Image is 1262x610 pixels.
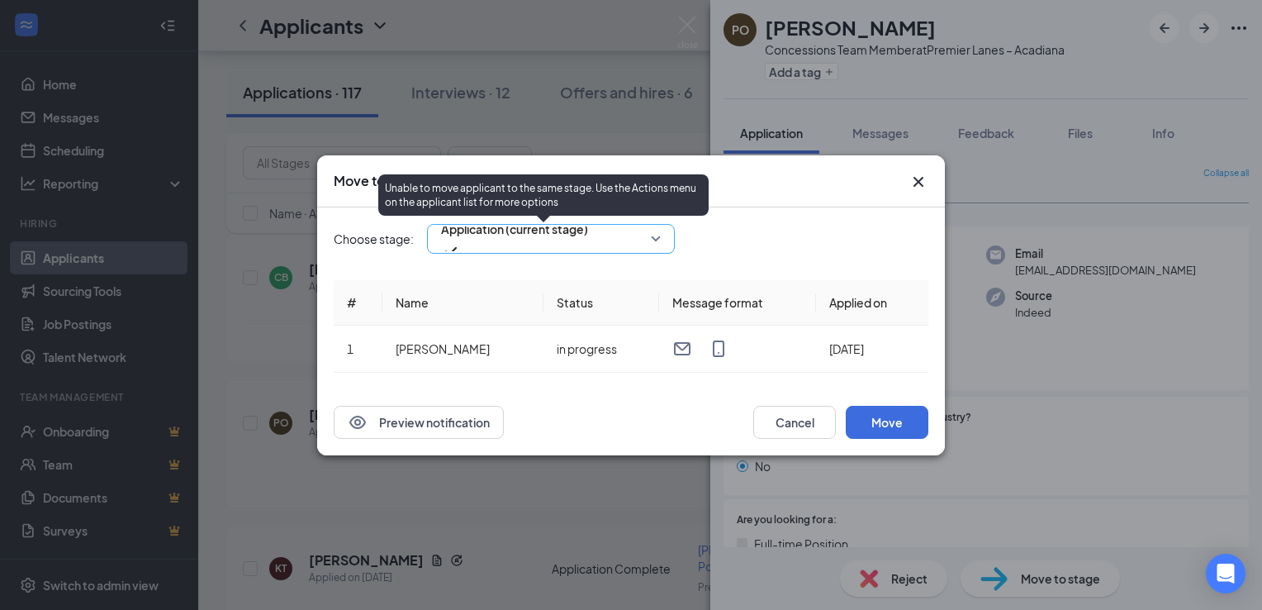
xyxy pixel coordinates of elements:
td: [DATE] [816,326,928,373]
span: 1 [347,341,353,356]
span: Choose stage: [334,230,414,248]
th: Status [543,280,659,326]
th: # [334,280,382,326]
td: in progress [543,326,659,373]
td: [PERSON_NAME] [382,326,543,373]
svg: Eye [348,412,368,432]
svg: MobileSms [709,339,728,359]
svg: Cross [909,172,928,192]
h3: Move to stage [334,172,423,190]
th: Applied on [816,280,928,326]
th: Name [382,280,543,326]
div: Open Intercom Messenger [1206,554,1245,593]
div: Unable to move applicant to the same stage. Use the Actions menu on the applicant list for more o... [378,174,709,216]
span: Application (current stage) [441,217,588,241]
svg: Email [672,339,692,359]
svg: Checkmark [441,241,461,261]
th: Message format [659,280,816,326]
button: Close [909,172,928,192]
button: Move [846,406,928,439]
button: EyePreview notification [334,406,504,439]
button: Cancel [753,406,836,439]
